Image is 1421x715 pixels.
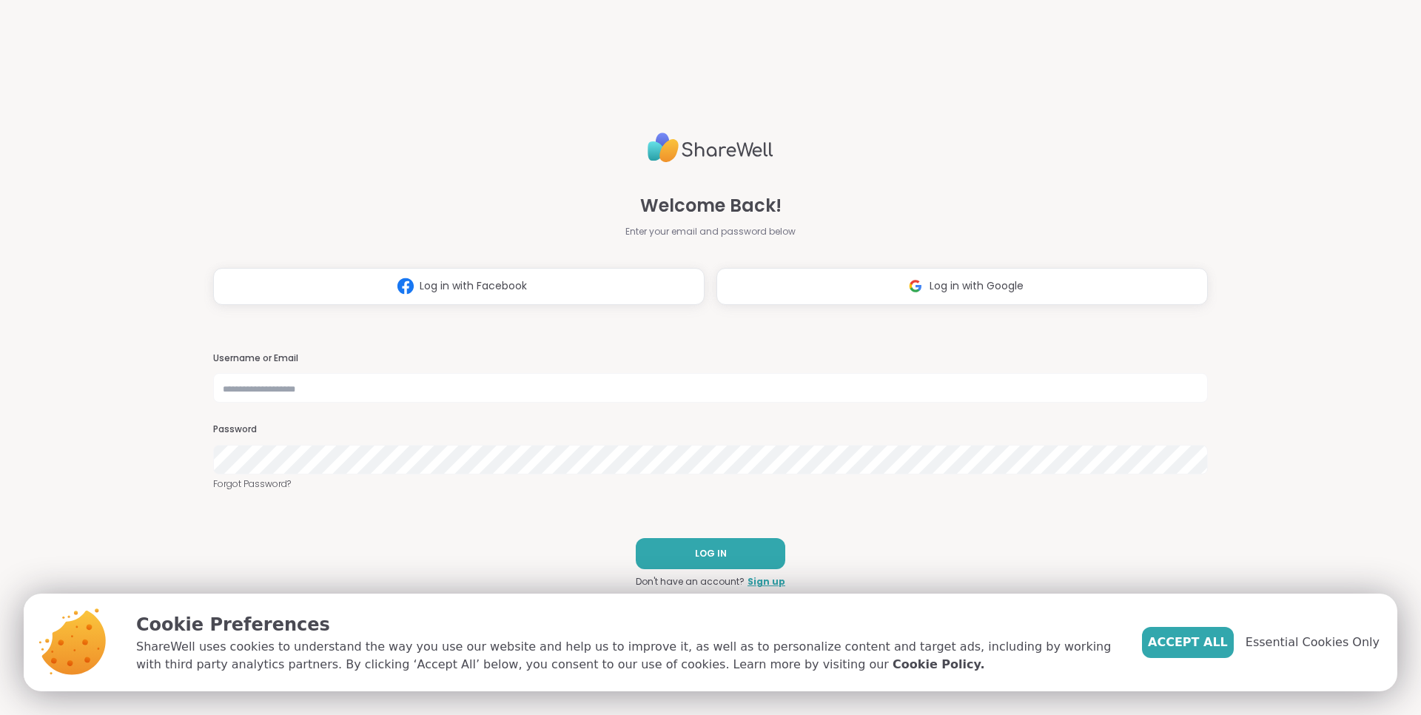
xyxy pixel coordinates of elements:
[1246,634,1380,651] span: Essential Cookies Only
[716,268,1208,305] button: Log in with Google
[695,547,727,560] span: LOG IN
[901,272,930,300] img: ShareWell Logomark
[1148,634,1228,651] span: Accept All
[636,538,785,569] button: LOG IN
[136,611,1118,638] p: Cookie Preferences
[420,278,527,294] span: Log in with Facebook
[893,656,984,674] a: Cookie Policy.
[213,352,1208,365] h3: Username or Email
[213,268,705,305] button: Log in with Facebook
[648,127,773,169] img: ShareWell Logo
[136,638,1118,674] p: ShareWell uses cookies to understand the way you use our website and help us to improve it, as we...
[1142,627,1234,658] button: Accept All
[392,272,420,300] img: ShareWell Logomark
[748,575,785,588] a: Sign up
[930,278,1024,294] span: Log in with Google
[636,575,745,588] span: Don't have an account?
[640,192,782,219] span: Welcome Back!
[625,225,796,238] span: Enter your email and password below
[213,423,1208,436] h3: Password
[213,477,1208,491] a: Forgot Password?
